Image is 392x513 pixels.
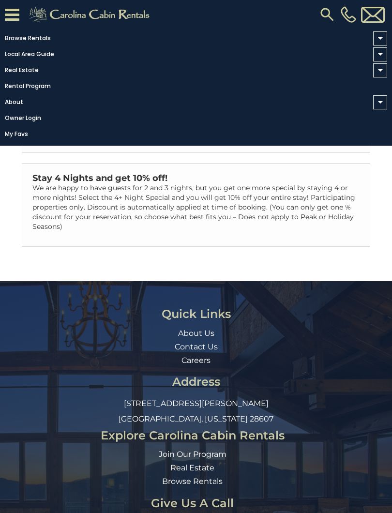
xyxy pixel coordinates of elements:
a: Careers [181,356,211,365]
h3: Quick Links [22,308,370,320]
a: Join Our Program [159,450,226,459]
h3: Give Us A Call [15,497,370,510]
a: [PHONE_NUMBER] [338,6,359,23]
h3: Address [22,376,370,388]
img: search-regular.svg [318,6,336,23]
p: We are happy to have guests for 2 and 3 nights, but you get one more special by staying 4 or more... [32,183,360,231]
a: About Us [178,329,214,338]
a: Real Estate [170,463,214,472]
img: Khaki-logo.png [24,5,158,24]
a: Browse Rentals [162,477,223,486]
p: [STREET_ADDRESS][PERSON_NAME] [GEOGRAPHIC_DATA], [US_STATE] 28607 [22,396,370,427]
a: Contact Us [175,342,218,351]
strong: Stay 4 Nights and get 10% off! [32,173,167,183]
h3: Explore Carolina Cabin Rentals [15,429,370,442]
